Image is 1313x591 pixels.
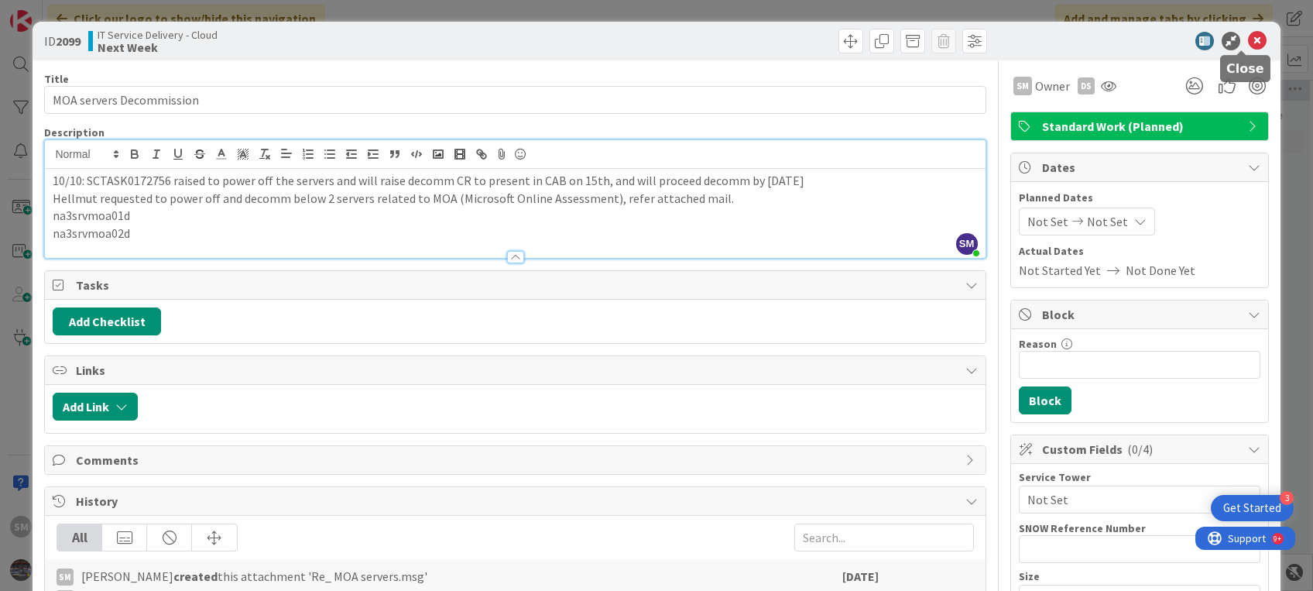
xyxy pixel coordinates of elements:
span: Block [1042,305,1240,324]
span: SM [956,233,978,255]
span: Planned Dates [1019,190,1260,206]
b: [DATE] [842,569,879,584]
p: 10/10: SCTASK0172756 raised to power off the servers and will raise decomm CR to present in CAB o... [53,172,977,190]
div: All [57,524,102,551]
div: DS [1078,77,1095,94]
b: Next Week [98,41,218,53]
span: Support [33,2,70,21]
div: 3 [1280,491,1294,505]
span: Custom Fields [1042,440,1240,459]
div: Open Get Started checklist, remaining modules: 3 [1211,495,1294,521]
span: Dates [1042,158,1240,177]
span: Tasks [76,276,957,294]
span: Not Started Yet [1019,261,1101,280]
button: Add Checklist [53,308,161,335]
span: Not Set [1027,490,1233,509]
div: Get Started [1223,500,1281,516]
p: na3srvmoa01d [53,207,977,225]
span: IT Service Delivery - Cloud [98,29,218,41]
button: Add Link [53,393,138,421]
label: Title [44,72,69,86]
label: Reason [1019,337,1057,351]
span: History [76,492,957,510]
h5: Close [1226,61,1264,76]
div: Size [1019,571,1260,582]
button: Block [1019,387,1071,414]
p: Hellmut requested to power off and decomm below 2 servers related to MOA (Microsoft Online Assess... [53,190,977,208]
span: Not Set [1027,212,1068,231]
div: SM [57,569,74,586]
span: Owner [1035,77,1070,95]
span: ( 0/4 ) [1127,442,1153,457]
p: na3srvmoa02d [53,225,977,242]
span: ID [44,32,81,50]
span: Actual Dates [1019,243,1260,259]
input: Search... [794,524,974,551]
input: type card name here... [44,86,986,114]
span: Standard Work (Planned) [1042,117,1240,136]
span: Description [44,125,105,139]
div: SM [1013,77,1032,95]
b: 2099 [56,33,81,49]
b: created [173,569,218,584]
span: Links [76,361,957,380]
div: 9+ [78,6,86,19]
span: Comments [76,451,957,469]
span: Not Set [1087,212,1128,231]
span: Not Done Yet [1126,261,1195,280]
label: SNOW Reference Number [1019,521,1146,535]
div: Service Tower [1019,472,1260,483]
